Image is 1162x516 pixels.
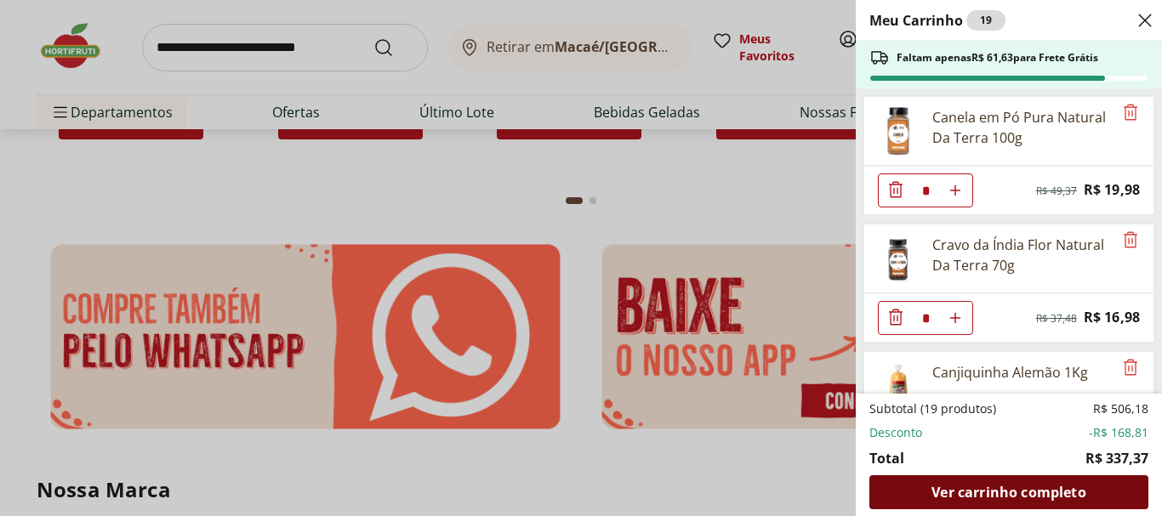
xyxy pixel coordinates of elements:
[913,174,938,207] input: Quantidade Atual
[897,51,1098,65] span: Faltam apenas R$ 61,63 para Frete Grátis
[932,235,1113,275] div: Cravo da Índia Flor Natural Da Terra 70g
[1084,179,1140,201] span: R$ 19,98
[1036,184,1077,198] span: R$ 49,37
[1093,400,1148,417] span: R$ 506,18
[869,448,904,468] span: Total
[931,485,1085,499] span: Ver carrinho completo
[1089,424,1148,441] span: -R$ 168,81
[879,301,913,335] button: Diminuir Quantidade
[1036,312,1077,326] span: R$ 37,48
[1120,230,1141,251] button: Remove
[1120,103,1141,123] button: Remove
[932,107,1113,148] div: Canela em Pó Pura Natural Da Terra 100g
[869,424,922,441] span: Desconto
[1084,306,1140,329] span: R$ 16,98
[932,362,1088,383] div: Canjiquinha Alemão 1Kg
[938,301,972,335] button: Aumentar Quantidade
[869,10,1005,31] h2: Meu Carrinho
[966,10,1005,31] div: 19
[869,400,996,417] span: Subtotal (19 produtos)
[874,235,922,282] img: Principal
[938,173,972,207] button: Aumentar Quantidade
[1120,358,1141,378] button: Remove
[879,173,913,207] button: Diminuir Quantidade
[913,302,938,334] input: Quantidade Atual
[869,475,1148,509] a: Ver carrinho completo
[874,362,922,410] img: Principal
[1085,448,1148,468] span: R$ 337,37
